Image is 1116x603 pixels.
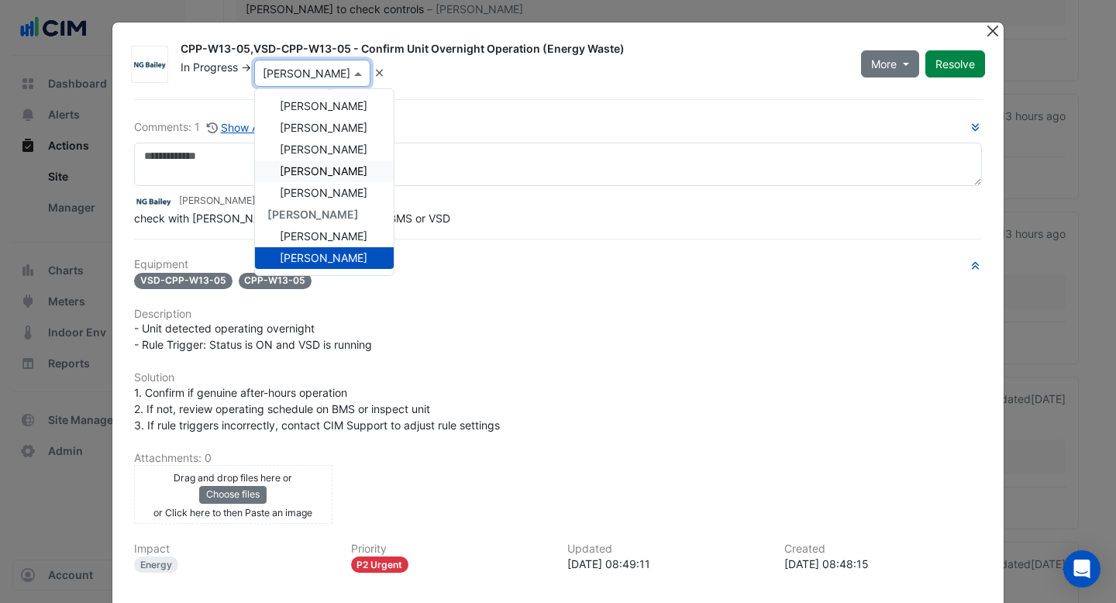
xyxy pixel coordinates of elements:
[351,543,549,556] h6: Priority
[134,371,982,384] h6: Solution
[134,322,372,351] span: - Unit detected operating overnight - Rule Trigger: Status is ON and VSD is running
[134,119,291,136] div: Comments: 1
[280,229,367,243] span: [PERSON_NAME]
[174,472,292,484] small: Drag and drop files here or
[239,273,312,289] span: CPP-W13-05
[179,194,338,208] small: [PERSON_NAME] - -
[134,386,500,432] span: 1. Confirm if genuine after-hours operation 2. If not, review operating schedule on BMS or inspec...
[255,89,394,275] div: Options List
[567,556,766,572] div: [DATE] 08:49:11
[206,119,291,136] button: Show Activity
[351,556,409,573] div: P2 Urgent
[861,50,919,78] button: More
[925,50,985,78] button: Resolve
[199,486,267,503] button: Choose files
[181,60,238,74] span: In Progress
[134,212,450,225] span: check with [PERSON_NAME] as not user either on BMS or VSD
[132,57,167,72] img: NG Bailey
[280,121,367,134] span: [PERSON_NAME]
[1063,550,1100,587] div: Open Intercom Messenger
[567,543,766,556] h6: Updated
[134,308,982,321] h6: Description
[280,99,367,112] span: [PERSON_NAME]
[280,143,367,156] span: [PERSON_NAME]
[784,556,983,572] div: [DATE] 08:48:15
[134,556,178,573] div: Energy
[134,452,982,465] h6: Attachments: 0
[241,60,251,74] span: ->
[267,208,359,221] span: [PERSON_NAME]
[984,22,1001,39] button: Close
[181,41,842,60] div: CPP-W13-05,VSD-CPP-W13-05 - Confirm Unit Overnight Operation (Energy Waste)
[134,258,982,271] h6: Equipment
[134,273,232,289] span: VSD-CPP-W13-05
[134,193,173,210] img: NG Bailey
[280,186,367,199] span: [PERSON_NAME]
[871,56,897,72] span: More
[280,164,367,177] span: [PERSON_NAME]
[153,507,312,519] small: or Click here to then Paste an image
[134,543,332,556] h6: Impact
[280,251,367,264] span: [PERSON_NAME]
[784,543,983,556] h6: Created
